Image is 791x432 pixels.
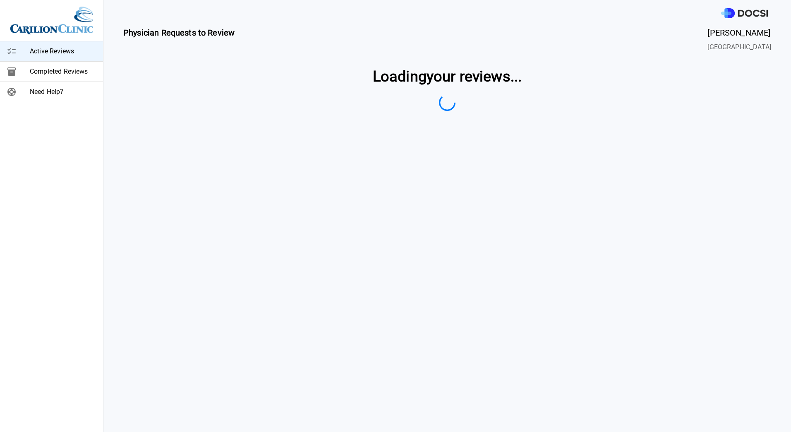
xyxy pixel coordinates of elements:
[10,7,93,34] img: Site Logo
[123,26,235,52] span: Physician Requests to Review
[30,87,96,97] span: Need Help?
[707,42,771,52] span: [GEOGRAPHIC_DATA]
[373,65,522,88] span: Loading your reviews ...
[30,46,96,56] span: Active Reviews
[707,26,771,39] span: [PERSON_NAME]
[30,67,96,77] span: Completed Reviews
[721,8,768,19] img: DOCSI Logo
